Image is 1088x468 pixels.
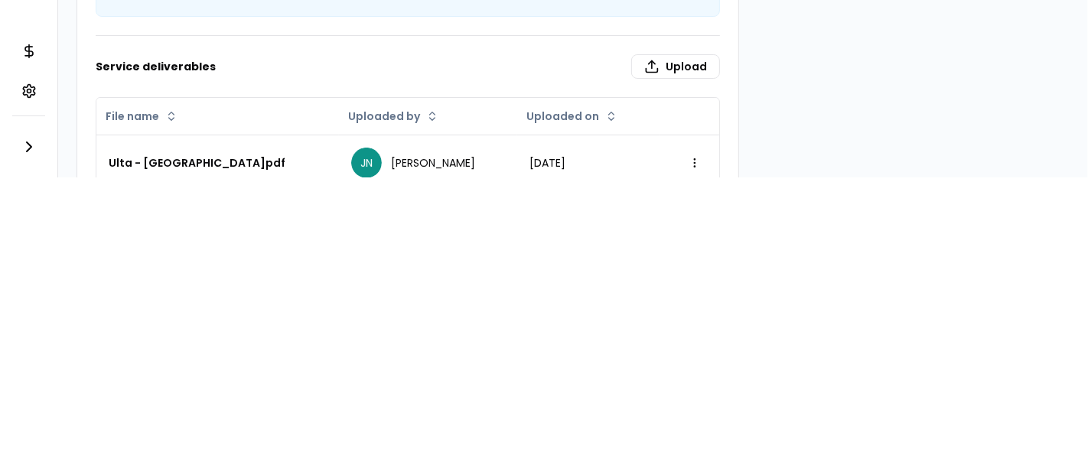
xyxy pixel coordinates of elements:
h3: Service deliverables [96,54,720,79]
span: Uploaded on [526,109,599,124]
label: Upload [631,54,720,79]
button: File name [99,104,184,128]
span: File name [106,109,159,124]
button: Uploaded by [342,104,445,128]
button: Uploaded on [520,104,624,128]
span: JN [351,148,382,178]
div: Ulta - [GEOGRAPHIC_DATA]pdf [109,155,327,171]
div: [DATE] [529,155,648,171]
span: [PERSON_NAME] [391,155,475,171]
span: Uploaded by [348,109,420,124]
